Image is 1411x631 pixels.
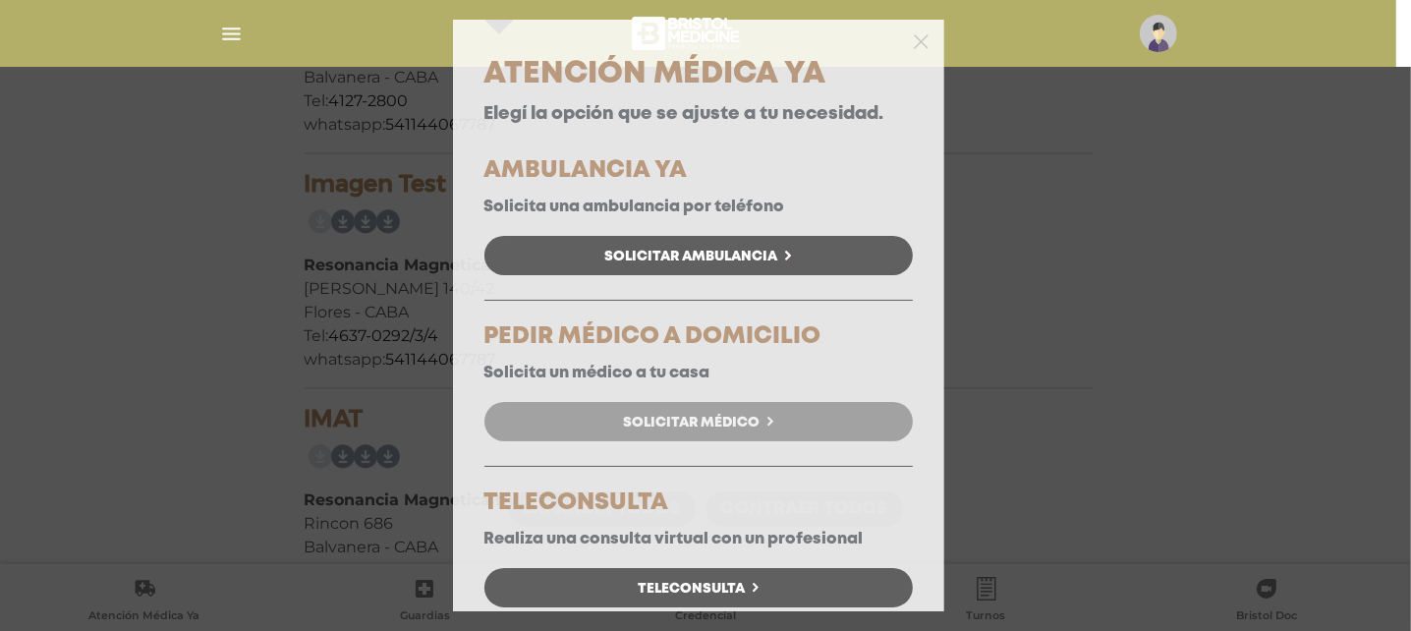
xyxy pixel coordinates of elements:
p: Solicita un médico a tu casa [484,364,913,382]
a: Solicitar Ambulancia [484,236,913,275]
h5: AMBULANCIA YA [484,159,913,183]
span: Atención Médica Ya [484,61,826,87]
h5: PEDIR MÉDICO A DOMICILIO [484,325,913,349]
span: Teleconsulta [638,582,745,596]
h5: TELECONSULTA [484,491,913,515]
span: Solicitar Médico [623,416,760,430]
p: Solicita una ambulancia por teléfono [484,198,913,216]
p: Elegí la opción que se ajuste a tu necesidad. [484,104,913,126]
span: Solicitar Ambulancia [604,250,777,263]
a: Solicitar Médico [484,402,913,441]
p: Realiza una consulta virtual con un profesional [484,530,913,548]
a: Teleconsulta [484,568,913,607]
